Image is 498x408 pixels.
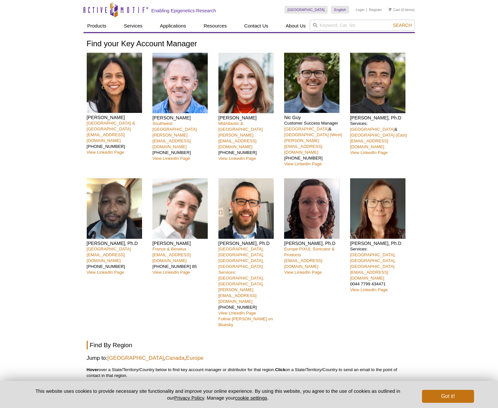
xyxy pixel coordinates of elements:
[83,20,110,32] a: Products
[152,178,208,239] img: Clément Proux headshot
[87,341,412,349] h2: Find By Region
[152,270,190,275] a: View LinkedIn Page
[152,133,191,149] a: [PERSON_NAME][EMAIL_ADDRESS][DOMAIN_NAME]
[87,240,148,246] h4: [PERSON_NAME], Ph.D
[218,311,256,315] a: View LinkedIn Page
[284,138,322,155] a: [PERSON_NAME][EMAIL_ADDRESS][DOMAIN_NAME]
[218,287,257,304] a: [PERSON_NAME][EMAIL_ADDRESS][DOMAIN_NAME]
[152,247,186,251] a: France & Benelux
[218,247,264,286] a: [GEOGRAPHIC_DATA], [GEOGRAPHIC_DATA], [GEOGRAPHIC_DATA], [GEOGRAPHIC_DATA]Services: [GEOGRAPHIC_D...
[350,287,388,292] a: View LinkedIn Page
[218,240,280,246] h4: [PERSON_NAME], Ph.D
[87,270,124,275] a: View LinkedIn Page
[310,20,415,31] input: Keyword, Cat. No.
[87,247,131,251] a: [GEOGRAPHIC_DATA]
[218,121,263,132] a: MidAtlantic & [GEOGRAPHIC_DATA]
[87,150,124,155] a: View LinkedIn Page
[152,240,214,246] h4: [PERSON_NAME]
[350,150,388,155] a: View LinkedIn Page
[120,20,147,32] a: Services
[350,115,411,121] h4: [PERSON_NAME], Ph.D
[87,246,148,275] p: [PHONE_NUMBER]
[350,240,411,246] h4: [PERSON_NAME], Ph.D
[87,354,412,362] h3: Jump to: , ,
[87,367,99,372] strong: Hover
[284,132,342,137] a: [GEOGRAPHIC_DATA] (West)
[284,178,339,239] img: Anne-Sophie Ay-Berthomieu headshot
[152,246,214,275] p: [PHONE_NUMBER] 85
[87,120,148,155] p: [PHONE_NUMBER]
[152,121,197,132] a: Southwest [GEOGRAPHIC_DATA]
[151,8,216,14] h2: Enabling Epigenetics Research
[284,161,322,166] a: View LinkedIn Page
[389,7,400,12] a: Cart
[240,20,272,32] a: Contact Us
[389,6,415,14] li: (0 items)
[200,20,231,32] a: Resources
[284,270,322,275] a: View LinkedIn Page
[282,20,310,32] a: About Us
[350,138,388,149] a: [EMAIL_ADDRESS][DOMAIN_NAME]
[218,115,280,121] h4: [PERSON_NAME]
[218,178,274,239] img: Matthias Spiller-Becker headshot
[284,53,339,113] img: Nic Guy headshot
[107,354,164,362] a: [GEOGRAPHIC_DATA]
[235,395,267,401] button: cookie settings
[284,127,328,131] a: [GEOGRAPHIC_DATA]
[350,246,411,293] p: Services: 0044 7799 434471
[218,246,280,328] p: [PHONE_NUMBER]
[356,7,364,12] a: Login
[350,252,396,269] a: [GEOGRAPHIC_DATA], [GEOGRAPHIC_DATA], [GEOGRAPHIC_DATA]
[165,354,184,362] a: Canada
[174,395,204,401] a: Privacy Policy
[393,23,412,28] span: Search
[350,127,394,132] a: [GEOGRAPHIC_DATA]
[87,252,125,263] a: [EMAIL_ADDRESS][DOMAIN_NAME]
[284,120,345,167] p: Customer Success Manager & [PHONE_NUMBER]
[87,115,148,120] h4: [PERSON_NAME]
[350,270,388,281] a: [EMAIL_ADDRESS][DOMAIN_NAME]
[186,354,204,362] a: Europe
[87,53,142,113] img: Nivanka Paranavitana headshot
[391,22,414,28] button: Search
[152,156,190,161] a: View LinkedIn Page
[350,178,405,239] img: Michelle Wragg headshot
[275,367,285,372] strong: Click
[389,8,392,11] img: Your Cart
[218,53,274,113] img: Patrisha Femia headshot
[156,20,190,32] a: Applications
[284,240,345,246] h4: [PERSON_NAME], Ph.D
[350,133,407,138] a: [GEOGRAPHIC_DATA] (East)
[87,39,412,49] h1: Find your Key Account Manager
[350,53,405,113] img: Rwik Sen headshot
[366,6,367,14] li: |
[422,390,474,403] button: Got it!
[218,121,280,161] p: [PHONE_NUMBER]
[284,6,328,14] a: [GEOGRAPHIC_DATA]
[87,367,412,379] p: over a State/Territory/Country below to find key account manager or distributor for that region. ...
[87,121,135,131] a: [GEOGRAPHIC_DATA] & [GEOGRAPHIC_DATA]
[284,258,322,269] a: [EMAIL_ADDRESS][DOMAIN_NAME]
[218,156,256,161] a: View LinkedIn Page
[218,316,273,327] a: Follow [PERSON_NAME] on Bluesky
[152,115,214,121] h4: [PERSON_NAME]
[284,247,335,257] a: Europe PIXUL Sonicator & Products
[369,7,382,12] a: Register
[331,6,349,14] a: English
[24,388,412,401] p: This website uses cookies to provide necessary site functionality and improve your online experie...
[350,121,411,156] p: Services: &
[87,132,125,143] a: [EMAIL_ADDRESS][DOMAIN_NAME]
[152,252,191,263] a: [EMAIL_ADDRESS][DOMAIN_NAME]
[284,115,345,120] h4: Nic Guy
[218,133,257,149] a: [PERSON_NAME][EMAIL_ADDRESS][DOMAIN_NAME]
[152,121,214,161] p: [PHONE_NUMBER]
[152,53,208,113] img: Seth Rubin headshot
[87,178,142,239] img: Kevin Celestrin headshot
